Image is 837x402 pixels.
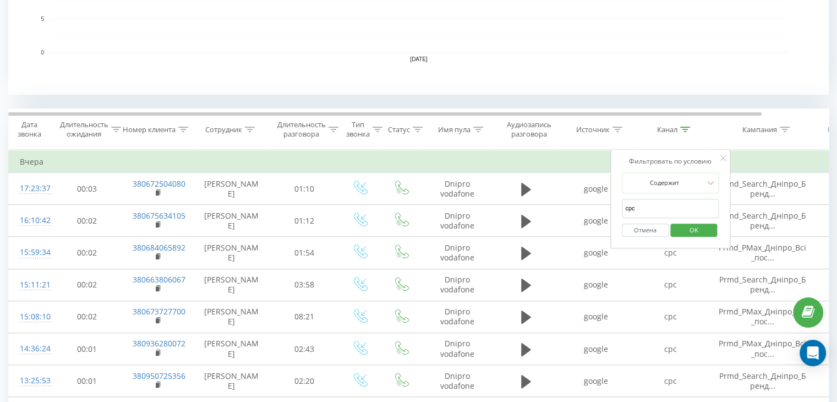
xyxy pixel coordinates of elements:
[133,274,185,285] a: 380663806067
[559,173,633,205] td: google
[20,210,42,231] div: 16:10:42
[576,125,610,134] div: Источник
[53,237,122,269] td: 00:02
[719,178,806,199] span: Prmd_Search_Дніпро_Бренд...
[633,269,708,301] td: cpc
[133,338,185,349] a: 380936280072
[422,237,493,269] td: Dnipro vodafone
[193,205,270,237] td: [PERSON_NAME]
[20,274,42,296] div: 15:11:21
[41,50,44,56] text: 0
[622,224,669,237] button: Отмена
[719,338,806,358] span: Prmd_PMax_Дніпро_Всі_пос...
[270,365,339,397] td: 02:20
[422,173,493,205] td: Dnipro vodafone
[559,237,633,269] td: google
[622,199,719,218] input: Введите значение
[633,365,708,397] td: cpc
[41,16,44,22] text: 5
[123,125,176,134] div: Номер клиента
[410,56,428,62] text: [DATE]
[742,125,777,134] div: Кампания
[133,242,185,253] a: 380684065892
[679,221,709,238] span: OK
[193,365,270,397] td: [PERSON_NAME]
[20,338,42,360] div: 14:36:24
[719,371,806,391] span: Prmd_Search_Дніпро_Бренд...
[633,333,708,365] td: cpc
[657,125,677,134] div: Канал
[133,306,185,317] a: 380673727700
[20,242,42,263] div: 15:59:34
[719,306,806,327] span: Prmd_PMax_Дніпро_Всі_пос...
[388,125,410,134] div: Статус
[719,242,806,263] span: Prmd_PMax_Дніпро_Всі_пос...
[422,205,493,237] td: Dnipro vodafone
[422,365,493,397] td: Dnipro vodafone
[270,333,339,365] td: 02:43
[633,301,708,333] td: cpc
[53,173,122,205] td: 00:03
[20,370,42,392] div: 13:25:53
[633,237,708,269] td: cpc
[800,340,826,366] div: Open Intercom Messenger
[270,173,339,205] td: 01:10
[193,173,270,205] td: [PERSON_NAME]
[133,371,185,381] a: 380950725356
[53,205,122,237] td: 00:02
[559,301,633,333] td: google
[719,210,806,231] span: Prmd_Search_Дніпро_Бренд...
[60,120,108,139] div: Длительность ожидания
[270,301,339,333] td: 08:21
[205,125,242,134] div: Сотрудник
[346,120,370,139] div: Тип звонка
[670,224,717,237] button: OK
[502,120,556,139] div: Аудиозапись разговора
[559,333,633,365] td: google
[422,333,493,365] td: Dnipro vodafone
[133,178,185,189] a: 380672504080
[133,210,185,221] a: 380675634105
[193,301,270,333] td: [PERSON_NAME]
[53,365,122,397] td: 00:01
[270,205,339,237] td: 01:12
[559,269,633,301] td: google
[20,178,42,199] div: 17:23:37
[53,333,122,365] td: 00:01
[277,120,326,139] div: Длительность разговора
[193,269,270,301] td: [PERSON_NAME]
[270,269,339,301] td: 03:58
[622,156,719,167] div: Фильтровать по условию
[719,274,806,295] span: Prmd_Search_Дніпро_Бренд...
[559,365,633,397] td: google
[193,237,270,269] td: [PERSON_NAME]
[20,306,42,328] div: 15:08:10
[53,269,122,301] td: 00:02
[9,120,50,139] div: Дата звонка
[422,269,493,301] td: Dnipro vodafone
[53,301,122,333] td: 00:02
[270,237,339,269] td: 01:54
[422,301,493,333] td: Dnipro vodafone
[438,125,471,134] div: Имя пула
[193,333,270,365] td: [PERSON_NAME]
[559,205,633,237] td: google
